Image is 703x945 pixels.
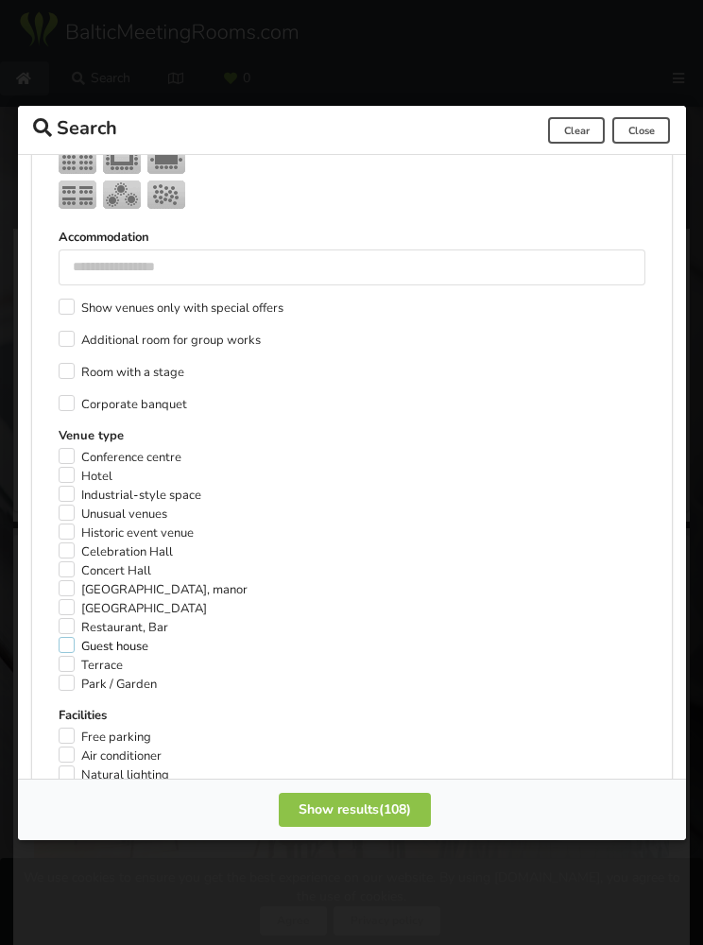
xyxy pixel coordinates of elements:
label: [GEOGRAPHIC_DATA] [59,599,207,618]
label: Restaurant, Bar [59,618,168,637]
label: Concert Hall [59,561,151,580]
label: Terrace [59,656,123,675]
img: Classroom [59,180,96,208]
label: Natural lighting [59,765,169,784]
label: Hotel [59,467,112,486]
label: Conference centre [59,448,181,467]
label: Celebration Hall [59,542,173,561]
img: Boardroom [147,145,185,173]
img: U-shape [103,145,141,173]
img: Reception [147,180,185,208]
label: Accommodation [59,228,645,245]
div: Show results [279,792,431,826]
label: Free parking [59,728,151,747]
div: Search [18,102,268,157]
label: Unusual venues [59,505,167,524]
label: Corporate banquet [59,395,187,414]
label: Guest house [59,637,148,656]
label: [GEOGRAPHIC_DATA], manor [59,580,248,599]
label: Park / Garden [59,675,157,694]
label: Industrial-style space [59,486,201,505]
label: Venue type [59,427,645,444]
label: Show venues only with special offers [59,299,283,318]
span: (108) [379,799,411,817]
label: Additional room for group works [59,331,261,350]
img: Banquet [103,180,141,208]
label: Historic event venue [59,524,194,542]
label: Room with a stage [59,363,184,382]
span: Clear [548,117,605,144]
label: Air conditioner [59,747,162,765]
span: Close [612,117,670,144]
img: Theater [59,145,96,173]
label: Facilities [59,707,645,724]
